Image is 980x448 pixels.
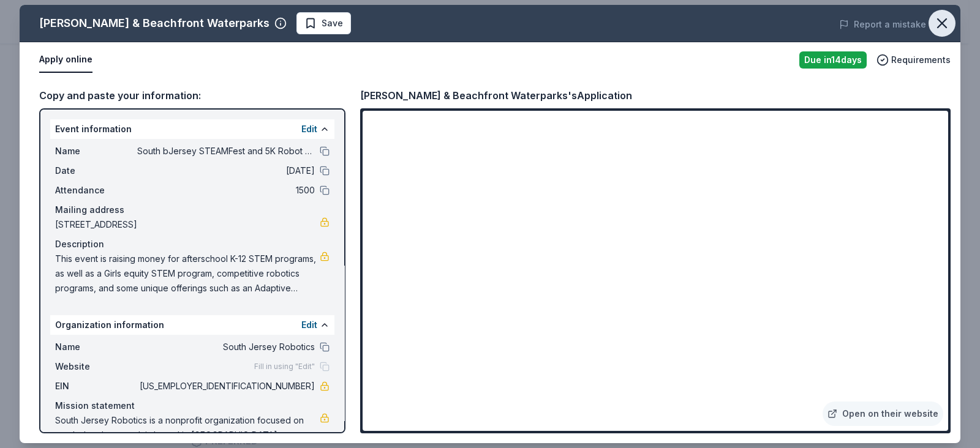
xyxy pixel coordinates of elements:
span: [US_EMPLOYER_IDENTIFICATION_NUMBER] [137,379,315,394]
div: Description [55,237,330,252]
div: Organization information [50,315,334,335]
span: EIN [55,379,137,394]
div: [PERSON_NAME] & Beachfront Waterparks [39,13,269,33]
span: Name [55,340,137,354]
span: [STREET_ADDRESS] [55,217,320,232]
button: Edit [301,122,317,136]
span: This event is raising money for afterschool K-12 STEM programs, as well as a Girls equity STEM pr... [55,252,320,296]
button: Report a mistake [839,17,926,32]
div: Copy and paste your information: [39,88,345,103]
span: [DATE] [137,163,315,178]
span: Date [55,163,137,178]
span: Website [55,359,137,374]
div: Event information [50,119,334,139]
button: Save [296,12,351,34]
div: Mission statement [55,398,330,413]
span: 1500 [137,183,315,198]
span: Requirements [891,53,951,67]
span: South Jersey Robotics [137,340,315,354]
a: Open on their website [823,401,943,426]
span: South bJersey STEAMFest and 5K Robot Run [137,144,315,159]
button: Apply online [39,47,92,73]
span: Attendance [55,183,137,198]
span: Save [322,16,343,31]
button: Requirements [876,53,951,67]
div: Mailing address [55,203,330,217]
span: Fill in using "Edit" [254,362,315,371]
div: Due in 14 days [799,51,867,69]
div: [PERSON_NAME] & Beachfront Waterparks's Application [360,88,632,103]
span: Name [55,144,137,159]
button: Edit [301,318,317,332]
